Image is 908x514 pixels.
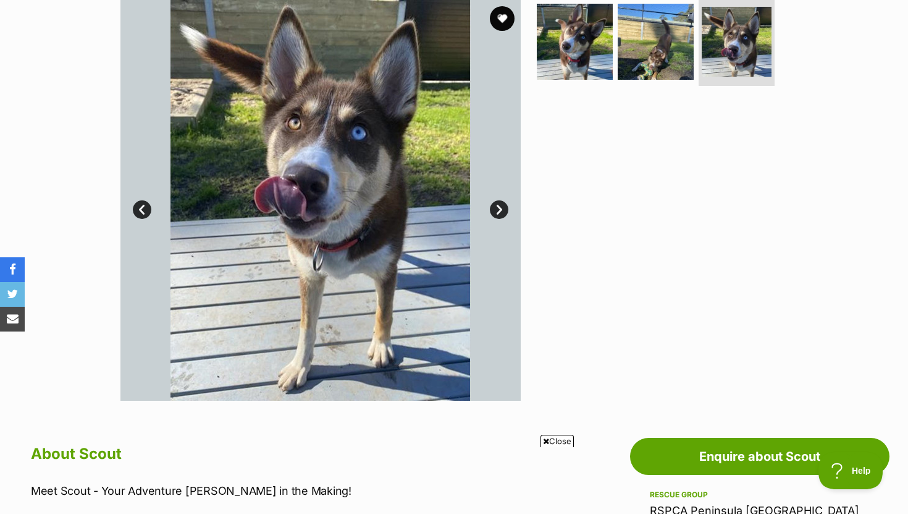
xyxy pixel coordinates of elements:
div: Rescue group [650,490,870,500]
h2: About Scout [31,440,541,468]
iframe: Advertisement [154,452,754,508]
a: Prev [133,200,151,219]
a: Next [490,200,508,219]
iframe: Help Scout Beacon - Open [818,452,883,489]
a: Enquire about Scout [630,438,889,475]
img: Photo of Scout [537,4,613,80]
img: Photo of Scout [702,7,771,77]
p: Meet Scout - Your Adventure [PERSON_NAME] in the Making! [31,482,541,499]
button: favourite [490,6,515,31]
span: Close [540,435,574,447]
img: Photo of Scout [618,4,694,80]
